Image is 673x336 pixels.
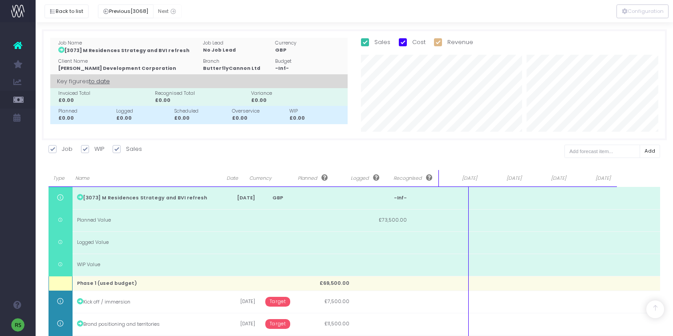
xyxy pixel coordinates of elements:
div: Planned [58,108,113,115]
label: Job [49,145,73,154]
label: Sales [361,38,390,47]
span: Logged [336,174,379,182]
span: [DATE] [443,175,477,182]
div: Budget [275,58,344,65]
span: Type [53,175,65,182]
div: [PERSON_NAME] Development Corporation [58,65,199,72]
div: Job Lead [203,40,272,47]
label: Revenue [434,38,473,47]
div: £0.00 [251,97,344,104]
td: Phase 1 (used budget) [73,276,216,291]
button: Add [640,145,661,158]
div: Branch [203,58,272,65]
div: £0.00 [155,97,247,104]
div: £0.00 [232,115,286,122]
td: [DATE] [216,313,259,335]
span: [DATE] [532,175,566,182]
div: £0.00 [58,115,113,122]
td: [DATE] [216,187,259,209]
td: [3073] M Residences Strategy and BVI refresh [73,187,216,209]
span: Currency [249,175,272,182]
div: [3073] M Residences Strategy and BVI refresh [58,47,199,54]
div: Currency [275,40,344,47]
button: Previous[3068] [98,4,154,18]
div: Job Name [58,40,199,47]
span: Recognised [390,174,433,182]
div: Logged [116,108,170,115]
div: £0.00 [58,97,151,104]
div: GBP [275,47,344,54]
input: Add forecast item... [564,145,640,158]
span: Target [265,297,291,307]
span: Date [209,175,238,182]
span: Target [265,319,291,329]
span: [DATE] [488,175,522,182]
span: Name [75,175,198,182]
div: Scheduled [174,108,228,115]
td: Logged Value [73,231,216,254]
div: No Job Lead [203,47,272,54]
td: £69,500.00 [296,276,353,291]
div: Vertical button group [616,4,669,18]
span: Planned [285,174,328,182]
button: Next [153,4,182,18]
div: Client Name [58,58,199,65]
div: Recognised Total [155,90,247,97]
label: Sales [113,145,142,154]
div: Variance [251,90,344,97]
td: £7,500.00 [296,291,353,313]
td: -Inf- [354,187,411,209]
label: Cost [399,38,426,47]
label: WIP [81,145,104,154]
div: WIP [289,108,344,115]
span: to date [89,76,110,87]
div: £0.00 [289,115,344,122]
td: [DATE] [216,291,259,313]
div: ButterflyCannon Ltd [203,65,272,72]
div: Invoiced Total [58,90,151,97]
td: Planned Value [73,209,216,231]
td: GBP [259,187,296,209]
button: Back to list [45,4,89,18]
td: £11,500.00 [296,313,353,335]
span: [DATE] [577,175,611,182]
td: WIP Value [73,254,216,276]
td: Kick off / immersion [73,291,216,313]
span: [3068] [130,8,148,15]
span: Key figures [57,74,110,89]
div: £0.00 [174,115,228,122]
img: images/default_profile_image.png [11,318,24,332]
div: -Inf- [275,65,344,72]
td: £73,500.00 [354,209,411,231]
div: £0.00 [116,115,170,122]
button: Configuration [616,4,669,18]
div: Overservice [232,108,286,115]
td: Brand positioning and territories [73,313,216,335]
